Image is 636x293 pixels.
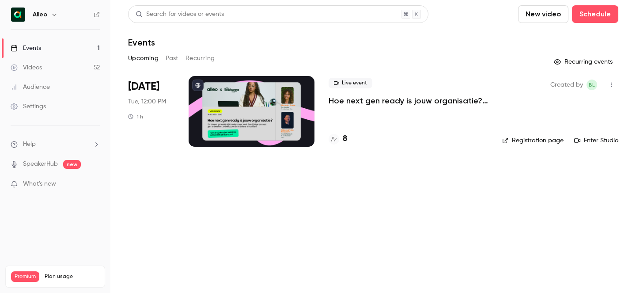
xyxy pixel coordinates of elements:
span: What's new [23,179,56,189]
a: 8 [329,133,347,145]
button: New video [518,5,568,23]
li: help-dropdown-opener [11,140,100,149]
h1: Events [128,37,155,48]
span: new [63,160,81,169]
a: Enter Studio [574,136,618,145]
a: SpeakerHub [23,160,58,169]
div: Audience [11,83,50,91]
span: Help [23,140,36,149]
div: Videos [11,63,42,72]
span: [DATE] [128,80,159,94]
span: Tue, 12:00 PM [128,97,166,106]
span: Bernice Lohr [587,80,597,90]
div: Events [11,44,41,53]
span: Plan usage [45,273,99,280]
h6: Alleo [33,10,47,19]
button: Upcoming [128,51,159,65]
button: Schedule [572,5,618,23]
div: 1 h [128,113,143,120]
h4: 8 [343,133,347,145]
button: Past [166,51,178,65]
div: Search for videos or events [136,10,224,19]
span: Created by [550,80,583,90]
button: Recurring events [550,55,618,69]
div: Oct 14 Tue, 12:00 PM (Europe/Amsterdam) [128,76,174,147]
a: Registration page [502,136,564,145]
span: Premium [11,271,39,282]
span: BL [589,80,595,90]
div: Settings [11,102,46,111]
a: Hoe next gen ready is jouw organisatie? Alleo x The Recharge Club [329,95,488,106]
button: Recurring [185,51,215,65]
img: Alleo [11,8,25,22]
iframe: Noticeable Trigger [89,180,100,188]
span: Live event [329,78,372,88]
